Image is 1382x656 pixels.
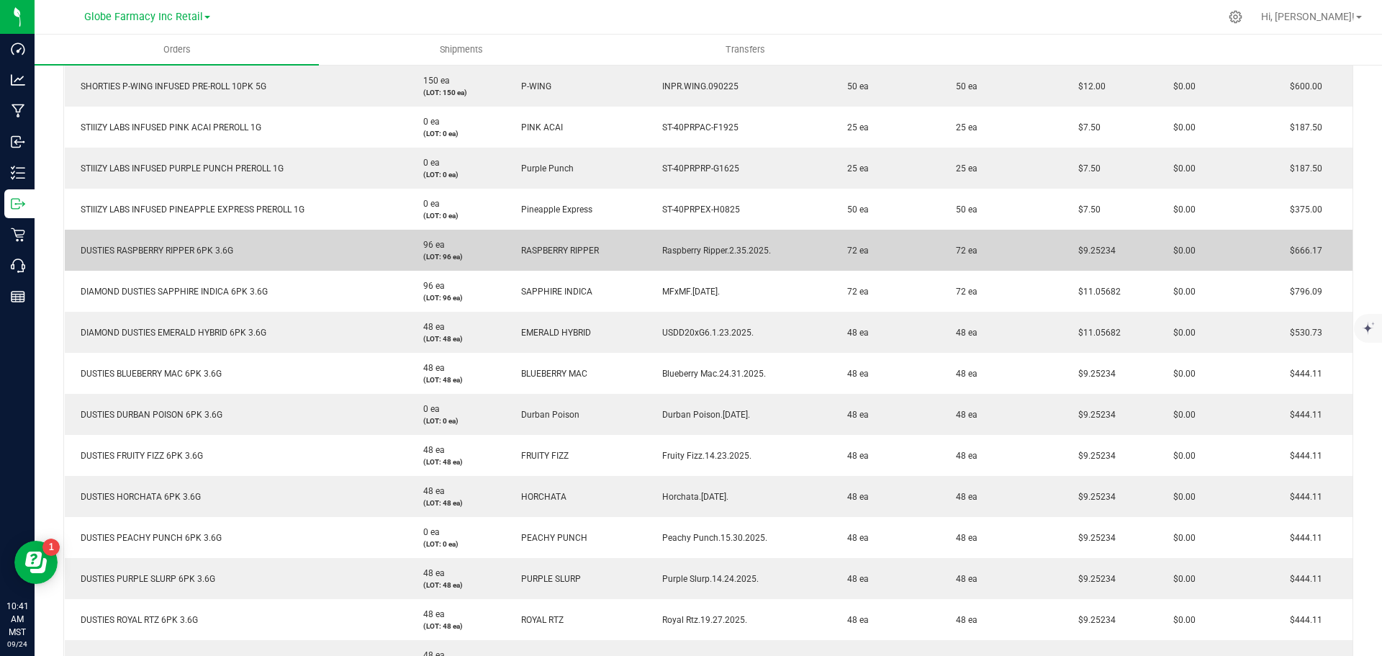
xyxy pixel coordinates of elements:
[655,533,767,543] span: Peachy Punch.15.30.2025.
[1166,492,1196,502] span: $0.00
[1283,574,1322,584] span: $444.11
[514,205,592,215] span: Pineapple Express
[416,281,445,291] span: 96 ea
[6,639,28,650] p: 09/24
[416,363,445,373] span: 48 ea
[416,322,445,332] span: 48 ea
[949,492,977,502] span: 48 ea
[514,287,592,297] span: SAPPHIRE INDICA
[1071,410,1116,420] span: $9.25234
[949,451,977,461] span: 48 ea
[416,609,445,619] span: 48 ea
[1166,287,1196,297] span: $0.00
[84,11,203,23] span: Globe Farmacy Inc Retail
[416,210,497,221] p: (LOT: 0 ea)
[949,122,977,132] span: 25 ea
[1071,246,1116,256] span: $9.25234
[1071,574,1116,584] span: $9.25234
[416,292,497,303] p: (LOT: 96 ea)
[1166,328,1196,338] span: $0.00
[514,163,574,174] span: Purple Punch
[840,410,869,420] span: 48 ea
[514,328,591,338] span: EMERALD HYBRID
[73,451,203,461] span: DUSTIES FRUITY FIZZ 6PK 3.6G
[73,574,215,584] span: DUSTIES PURPLE SLURP 6PK 3.6G
[949,246,977,256] span: 72 ea
[840,451,869,461] span: 48 ea
[655,81,739,91] span: INPR.WING.090225
[416,404,440,414] span: 0 ea
[416,240,445,250] span: 96 ea
[655,369,766,379] span: Blueberry Mac.24.31.2025.
[1071,492,1116,502] span: $9.25234
[949,574,977,584] span: 48 ea
[1071,451,1116,461] span: $9.25234
[840,574,869,584] span: 48 ea
[73,369,222,379] span: DUSTIES BLUEBERRY MAC 6PK 3.6G
[840,81,869,91] span: 50 ea
[655,574,759,584] span: Purple Slurp.14.24.2025.
[949,205,977,215] span: 50 ea
[416,486,445,496] span: 48 ea
[1283,246,1322,256] span: $666.17
[6,600,28,639] p: 10:41 AM MST
[1071,533,1116,543] span: $9.25234
[655,410,750,420] span: Durban Poison.[DATE].
[416,117,440,127] span: 0 ea
[1071,122,1101,132] span: $7.50
[416,158,440,168] span: 0 ea
[514,122,563,132] span: PINK ACAI
[73,246,233,256] span: DUSTIES RASPBERRY RIPPER 6PK 3.6G
[603,35,888,65] a: Transfers
[949,410,977,420] span: 48 ea
[840,163,869,174] span: 25 ea
[319,35,603,65] a: Shipments
[655,163,739,174] span: ST-40PRPRP-G1625
[1283,328,1322,338] span: $530.73
[1166,533,1196,543] span: $0.00
[1166,205,1196,215] span: $0.00
[840,615,869,625] span: 48 ea
[1283,533,1322,543] span: $444.11
[73,81,266,91] span: SHORTIES P-WING INFUSED PRE-ROLL 10PK 5G
[416,251,497,262] p: (LOT: 96 ea)
[35,35,319,65] a: Orders
[1071,205,1101,215] span: $7.50
[11,289,25,304] inline-svg: Reports
[655,246,771,256] span: Raspberry Ripper.2.35.2025.
[416,415,497,426] p: (LOT: 0 ea)
[514,533,587,543] span: PEACHY PUNCH
[840,122,869,132] span: 25 ea
[1283,163,1322,174] span: $187.50
[1283,410,1322,420] span: $444.11
[1071,369,1116,379] span: $9.25234
[706,43,785,56] span: Transfers
[1283,287,1322,297] span: $796.09
[416,527,440,537] span: 0 ea
[840,287,869,297] span: 72 ea
[73,410,222,420] span: DUSTIES DURBAN POISON 6PK 3.6G
[416,87,497,98] p: (LOT: 150 ea)
[840,492,869,502] span: 48 ea
[144,43,210,56] span: Orders
[416,445,445,455] span: 48 ea
[1283,615,1322,625] span: $444.11
[514,369,587,379] span: BLUEBERRY MAC
[949,81,977,91] span: 50 ea
[949,287,977,297] span: 72 ea
[416,580,497,590] p: (LOT: 48 ea)
[73,122,261,132] span: STIIIZY LABS INFUSED PINK ACAI PREROLL 1G
[416,333,497,344] p: (LOT: 48 ea)
[11,42,25,56] inline-svg: Dashboard
[1227,10,1245,24] div: Manage settings
[11,73,25,87] inline-svg: Analytics
[840,369,869,379] span: 48 ea
[949,369,977,379] span: 48 ea
[514,492,566,502] span: HORCHATA
[11,259,25,273] inline-svg: Call Center
[1166,410,1196,420] span: $0.00
[1283,122,1322,132] span: $187.50
[840,328,869,338] span: 48 ea
[416,76,450,86] span: 150 ea
[416,374,497,385] p: (LOT: 48 ea)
